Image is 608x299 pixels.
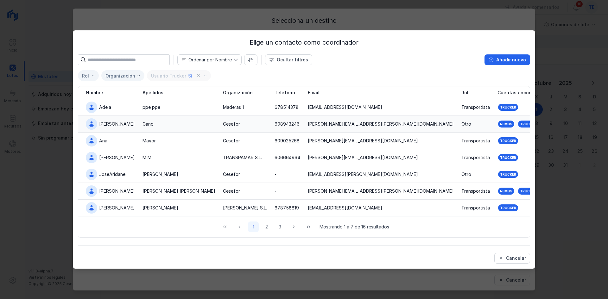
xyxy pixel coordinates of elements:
div: 608943246 [275,121,300,127]
div: Nemus [500,189,512,193]
div: Elige un contacto como coordinador [78,38,530,47]
span: Nombre [178,55,234,65]
span: Teléfono [275,90,295,96]
div: Transportista [461,154,490,161]
div: [PERSON_NAME] [99,188,135,194]
div: ppe ppe [142,104,160,110]
div: TRANSPAMAR S.L. [223,154,262,161]
div: [PERSON_NAME] [PERSON_NAME] [142,188,215,194]
button: Page 3 [275,221,285,232]
div: Trucker [520,122,536,126]
div: Nemus [500,122,512,126]
div: Trucker [520,189,536,193]
div: [PERSON_NAME][EMAIL_ADDRESS][DOMAIN_NAME] [308,138,418,144]
div: [PERSON_NAME] [99,205,135,211]
div: Transportista [461,205,490,211]
span: Organización [223,90,253,96]
span: Seleccionar [78,71,91,81]
div: Cesefor [223,171,240,178]
div: Cano [142,121,154,127]
div: [PERSON_NAME][EMAIL_ADDRESS][PERSON_NAME][DOMAIN_NAME] [308,121,454,127]
div: Transportista [461,138,490,144]
div: Trucker [500,172,516,177]
div: 678514378 [275,104,299,110]
div: Otro [461,171,471,178]
div: Ana [99,138,107,144]
div: Organización [105,73,135,78]
button: Añadir nuevo [484,54,530,65]
div: Cesefor [223,138,240,144]
div: JoseAridane [99,171,125,178]
button: Ocultar filtros [265,54,312,65]
div: Trucker [500,155,516,160]
div: - [275,188,276,194]
div: Cesefor [223,188,240,194]
button: Cancelar [494,253,530,264]
div: 678758819 [275,205,299,211]
div: Rol [82,73,89,78]
div: Otro [461,121,471,127]
div: - [275,171,276,178]
span: Apellidos [142,90,163,96]
div: Trucker [500,206,516,210]
div: [PERSON_NAME] [99,154,135,161]
div: [EMAIL_ADDRESS][PERSON_NAME][DOMAIN_NAME] [308,171,418,178]
span: Mostrando 1 a 7 de 16 resultados [320,224,389,230]
div: M M [142,154,151,161]
div: [PERSON_NAME] [142,171,178,178]
button: Page 1 [248,221,259,232]
div: 606664964 [275,154,300,161]
span: Cuentas encontradas [497,90,546,96]
span: Nombre [86,90,103,96]
div: Maderas 1 [223,104,244,110]
div: Trucker [500,139,516,143]
div: Cesefor [223,121,240,127]
span: Email [308,90,320,96]
span: Rol [461,90,468,96]
div: Trucker [500,105,516,109]
div: 609025268 [275,138,300,144]
div: Transportista [461,104,490,110]
div: [EMAIL_ADDRESS][DOMAIN_NAME] [308,205,382,211]
div: Ordenar por Nombre [188,58,232,62]
div: Transportista [461,188,490,194]
button: Next Page [288,221,300,232]
div: Ocultar filtros [277,57,308,63]
div: [PERSON_NAME] S.L. [223,205,267,211]
div: Mayor [142,138,156,144]
div: Añadir nuevo [496,57,526,63]
div: Adela [99,104,111,110]
button: Last Page [302,221,314,232]
div: [PERSON_NAME][EMAIL_ADDRESS][DOMAIN_NAME] [308,154,418,161]
button: Page 2 [261,221,272,232]
div: [PERSON_NAME] [142,205,178,211]
div: [PERSON_NAME] [99,121,135,127]
div: Cancelar [506,255,526,261]
div: [PERSON_NAME][EMAIL_ADDRESS][PERSON_NAME][DOMAIN_NAME] [308,188,454,194]
div: [EMAIL_ADDRESS][DOMAIN_NAME] [308,104,382,110]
